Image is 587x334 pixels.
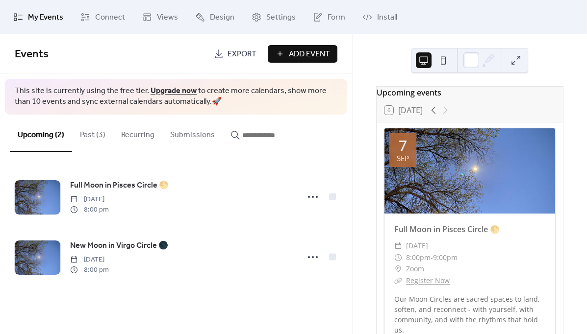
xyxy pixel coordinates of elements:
a: Register Now [406,276,450,285]
button: Recurring [113,115,162,151]
a: Views [135,4,185,30]
span: Export [228,48,256,60]
span: 8:00pm [406,252,431,263]
a: Full Moon in Pisces Circle 🌕 [394,224,500,235]
a: Upgrade now [151,83,197,98]
span: 8:00 pm [70,265,109,275]
button: Submissions [162,115,223,151]
div: ​ [394,275,402,286]
div: Upcoming events [377,87,563,98]
a: Connect [73,4,132,30]
span: 9:00pm [433,252,458,263]
span: Connect [95,12,125,24]
a: Full Moon in Pisces Circle 🌕 [70,179,169,192]
a: Form [306,4,353,30]
a: My Events [6,4,71,30]
span: Install [377,12,397,24]
span: Form [328,12,345,24]
span: 8:00 pm [70,205,109,215]
div: ​ [394,240,402,252]
span: This site is currently using the free tier. to create more calendars, show more than 10 events an... [15,86,337,108]
span: [DATE] [70,194,109,205]
a: Export [206,45,264,63]
span: Design [210,12,234,24]
a: New Moon in Virgo Circle 🌑 [70,239,168,252]
span: [DATE] [70,255,109,265]
div: ​ [394,252,402,263]
span: [DATE] [406,240,428,252]
button: Past (3) [72,115,113,151]
div: 7 [399,138,407,153]
span: Settings [266,12,296,24]
button: Add Event [268,45,337,63]
span: Views [157,12,178,24]
button: Upcoming (2) [10,115,72,152]
span: - [431,252,433,263]
div: ​ [394,263,402,275]
div: Sep [397,155,409,162]
span: Full Moon in Pisces Circle 🌕 [70,180,169,191]
span: Events [15,44,49,65]
a: Settings [244,4,303,30]
span: Zoom [406,263,424,275]
span: My Events [28,12,63,24]
span: Add Event [289,48,330,60]
a: Install [355,4,405,30]
a: Design [188,4,242,30]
